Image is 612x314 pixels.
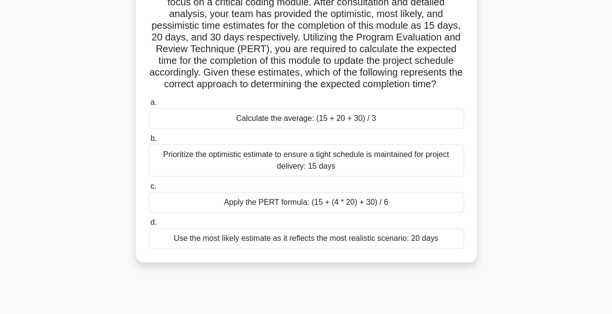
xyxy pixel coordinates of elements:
div: Use the most likely estimate as it reflects the most realistic scenario: 20 days [148,228,464,249]
div: Prioritize the optimistic estimate to ensure a tight schedule is maintained for project delivery:... [148,144,464,177]
div: Calculate the average: (15 + 20 + 30) / 3 [148,108,464,129]
span: c. [150,182,156,190]
span: b. [150,134,157,142]
span: d. [150,218,157,226]
span: a. [150,98,157,106]
div: Apply the PERT formula: (15 + (4 * 20) + 30) / 6 [148,192,464,213]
